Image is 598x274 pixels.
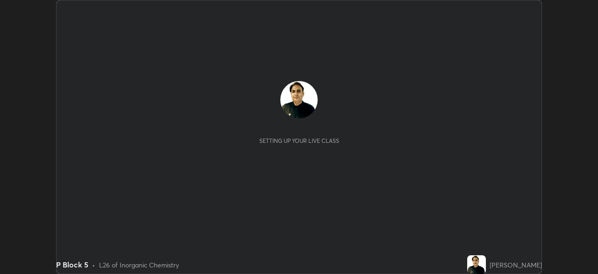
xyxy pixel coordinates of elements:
div: Setting up your live class [259,137,339,144]
div: L26 of Inorganic Chemistry [99,260,179,270]
div: P Block 5 [56,259,88,270]
div: • [92,260,95,270]
img: 756836a876de46d1bda29e5641fbe2af.jpg [467,255,486,274]
div: [PERSON_NAME] [490,260,542,270]
img: 756836a876de46d1bda29e5641fbe2af.jpg [280,81,318,118]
